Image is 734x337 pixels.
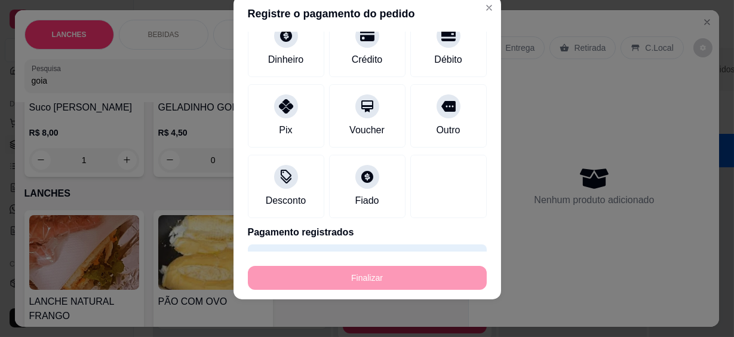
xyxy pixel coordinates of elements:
[434,53,462,67] div: Débito
[355,194,379,208] div: Fiado
[352,53,383,67] div: Crédito
[268,53,304,67] div: Dinheiro
[266,194,306,208] div: Desconto
[349,123,385,137] div: Voucher
[248,225,487,240] p: Pagamento registrados
[279,123,292,137] div: Pix
[436,123,460,137] div: Outro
